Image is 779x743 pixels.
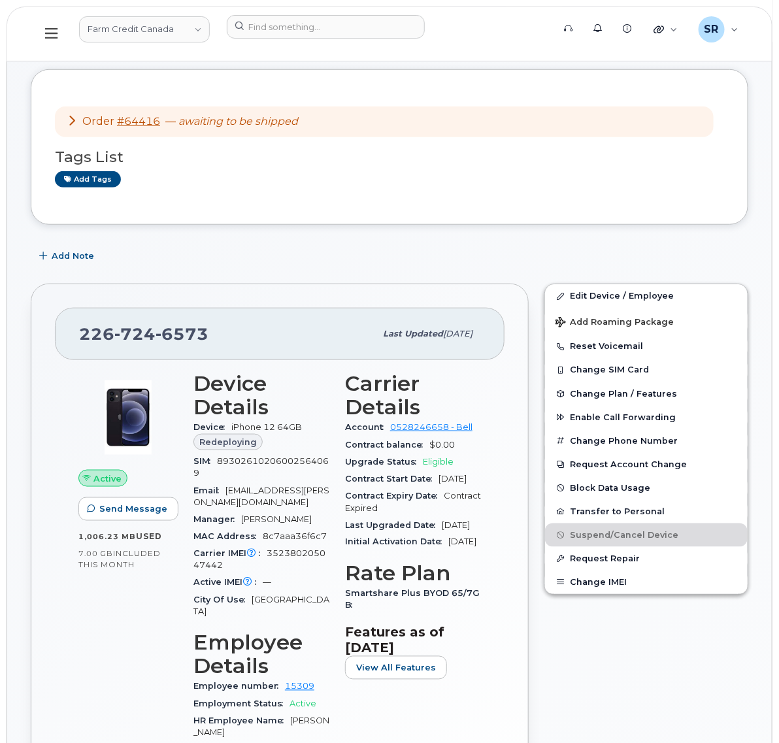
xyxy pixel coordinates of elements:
span: Last Upgraded Date [345,520,442,530]
a: #64416 [117,115,160,127]
span: [PERSON_NAME] [241,514,312,524]
span: City Of Use [193,595,252,605]
button: Enable Call Forwarding [545,406,748,429]
span: Device [193,422,231,432]
span: Contract Expired [345,491,481,512]
button: Block Data Usage [545,476,748,500]
span: included this month [78,549,161,570]
span: Eligible [423,457,454,467]
button: View All Features [345,656,447,680]
button: Change SIM Card [545,358,748,382]
span: 8c7aaa36f6c7 [263,532,327,542]
button: Send Message [78,497,178,521]
span: Manager [193,514,241,524]
h3: Employee Details [193,631,329,678]
span: Enable Call Forwarding [570,412,676,422]
h3: Tags List [55,149,724,165]
span: HR Employee Name [193,716,290,726]
h3: Rate Plan [345,562,481,586]
span: Last updated [383,329,443,338]
span: MAC Address [193,532,263,542]
span: Employment Status [193,699,290,709]
span: Smartshare Plus BYOD 65/7GB [345,589,480,610]
h3: Carrier Details [345,372,481,419]
a: Add tags [55,171,121,188]
span: Active [93,472,122,485]
button: Add Roaming Package [545,308,748,335]
button: Add Note [31,244,105,268]
button: Request Account Change [545,453,748,476]
span: [DATE] [443,329,472,338]
button: Request Repair [545,547,748,570]
span: Contract balance [345,440,429,450]
span: Add Note [52,250,94,262]
span: 724 [114,324,156,344]
span: [DATE] [439,474,467,484]
iframe: Messenger Launcher [722,686,769,733]
div: Quicklinks [644,16,687,42]
span: Contract Start Date [345,474,439,484]
span: [DATE] [448,537,476,547]
span: Contract Expiry Date [345,491,444,501]
span: Active IMEI [193,578,263,587]
span: Suspend/Cancel Device [570,531,678,540]
span: Order [82,115,114,127]
span: used [136,532,162,542]
span: Account [345,422,390,432]
span: Change Plan / Features [570,389,677,399]
a: 15309 [285,682,314,691]
span: 7.00 GB [78,550,113,559]
span: — [263,578,271,587]
span: SR [704,22,719,37]
span: 6573 [156,324,208,344]
h3: Device Details [193,372,329,419]
span: Add Roaming Package [555,317,674,329]
span: 1,006.23 MB [78,533,136,542]
em: awaiting to be shipped [178,115,298,127]
span: SIM [193,456,217,466]
span: 226 [79,324,208,344]
span: Send Message [99,503,167,515]
button: Change Phone Number [545,429,748,453]
span: iPhone 12 64GB [231,422,302,432]
img: image20231002-4137094-4ke690.jpeg [89,378,167,457]
span: [GEOGRAPHIC_DATA] [193,595,329,617]
span: Redeploying [199,436,257,448]
span: $0.00 [429,440,455,450]
span: Employee number [193,682,285,691]
span: Carrier IMEI [193,549,267,559]
span: Upgrade Status [345,457,423,467]
button: Reset Voicemail [545,335,748,358]
a: Edit Device / Employee [545,284,748,308]
span: Initial Activation Date [345,537,448,547]
span: Active [290,699,316,709]
button: Transfer to Personal [545,500,748,523]
button: Change IMEI [545,570,748,594]
a: Farm Credit Canada [79,16,210,42]
span: Email [193,486,225,495]
span: [DATE] [442,520,470,530]
button: Change Plan / Features [545,382,748,406]
a: 0528246658 - Bell [390,422,472,432]
input: Find something... [227,15,425,39]
span: — [165,115,298,127]
button: Suspend/Cancel Device [545,523,748,547]
h3: Features as of [DATE] [345,625,481,656]
span: [EMAIL_ADDRESS][PERSON_NAME][DOMAIN_NAME] [193,486,329,507]
div: Sebastian Reissig [689,16,748,42]
span: View All Features [356,662,436,674]
span: 89302610206002564069 [193,456,329,478]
